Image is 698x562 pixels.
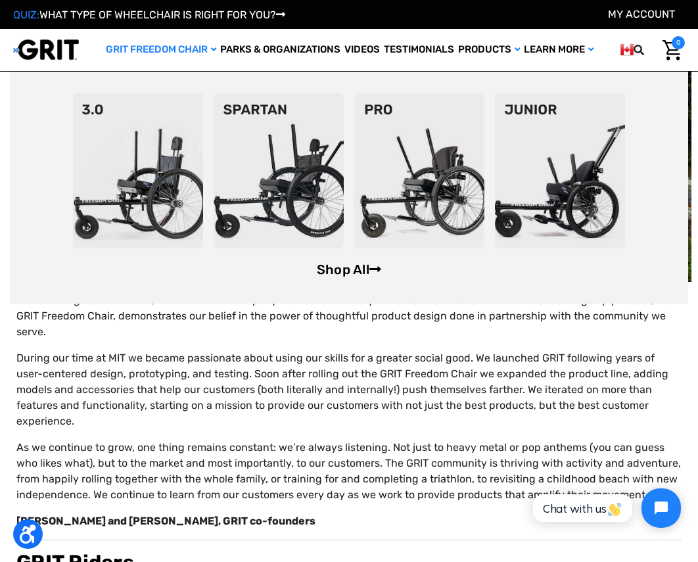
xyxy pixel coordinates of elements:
[104,29,218,71] a: GRIT Freedom Chair
[620,41,634,58] img: ca.png
[13,9,285,21] a: QUIZ:WHAT TYPE OF WHEELCHAIR IS RIGHT FOR YOU?
[342,29,382,71] a: Videos
[13,39,79,60] img: GRIT All-Terrain Wheelchair and Mobility Equipment
[317,262,381,277] a: Shop All
[7,72,691,282] img: Alternative Image text
[218,29,342,71] a: Parks & Organizations
[659,36,685,64] a: Cart with 0 items
[16,440,682,503] p: As we continue to grow, one thing remains constant: we’re always listening. Not just to heavy met...
[522,29,595,71] a: Learn More
[608,8,675,20] a: Account
[519,477,692,539] iframe: Tidio Chat
[16,293,682,340] p: We’re an engineer-founded, mission driven company that believes everyone deserves access to adven...
[214,93,344,249] img: spartan2.png
[354,93,484,249] img: pro-chair.png
[495,93,625,249] img: junior-chair.png
[13,9,39,21] span: QUIZ:
[663,40,682,60] img: Cart
[73,93,203,249] img: 3point0.png
[672,36,685,49] span: 0
[16,350,682,429] p: During our time at MIT we became passionate about using our skills for a greater social good. We ...
[456,29,522,71] a: Products
[382,29,456,71] a: Testimonials
[653,36,659,64] input: Search
[16,515,315,527] strong: [PERSON_NAME] and [PERSON_NAME], GRIT co-founders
